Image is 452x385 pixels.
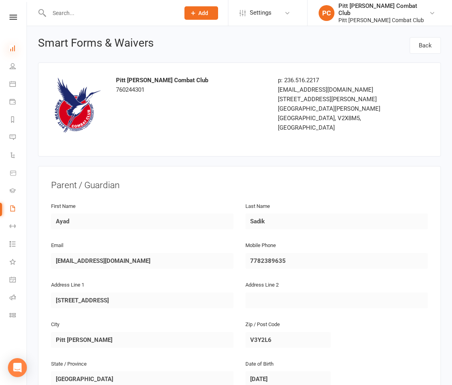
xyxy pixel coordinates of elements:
div: p: 236.516.2217 [278,75,395,85]
div: Pitt [PERSON_NAME] Combat Club [338,17,429,24]
div: [GEOGRAPHIC_DATA][PERSON_NAME][GEOGRAPHIC_DATA], V2X8M5, [GEOGRAPHIC_DATA] [278,104,395,132]
div: PC [319,5,334,21]
input: Search... [47,8,174,19]
label: First Name [51,202,76,211]
div: [STREET_ADDRESS][PERSON_NAME] [278,94,395,104]
a: Back [410,37,441,54]
span: Settings [250,4,272,22]
a: Dashboard [9,40,27,58]
button: Add [184,6,218,20]
strong: Pitt [PERSON_NAME] Combat Club [116,77,208,84]
a: What's New [9,254,27,272]
label: Date of Birth [245,360,273,368]
div: Open Intercom Messenger [8,358,27,377]
label: Address Line 2 [245,281,279,289]
label: State / Province [51,360,87,368]
a: Class kiosk mode [9,307,27,325]
a: General attendance kiosk mode [9,272,27,289]
label: Last Name [245,202,270,211]
label: Zip / Post Code [245,321,280,329]
h1: Smart Forms & Waivers [38,37,154,51]
a: Payments [9,94,27,111]
span: Add [198,10,208,16]
a: People [9,58,27,76]
label: Address Line 1 [51,281,84,289]
a: Reports [9,111,27,129]
div: Pitt [PERSON_NAME] Combat Club [338,2,429,17]
img: logo.png [51,75,104,137]
div: 760244301 [116,75,266,94]
label: City [51,321,59,329]
a: Roll call kiosk mode [9,289,27,307]
label: Email [51,242,63,250]
div: Parent / Guardian [51,179,428,192]
a: Product Sales [9,165,27,183]
div: [EMAIL_ADDRESS][DOMAIN_NAME] [278,85,395,94]
a: Calendar [9,76,27,94]
label: Mobile Phone [245,242,276,250]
